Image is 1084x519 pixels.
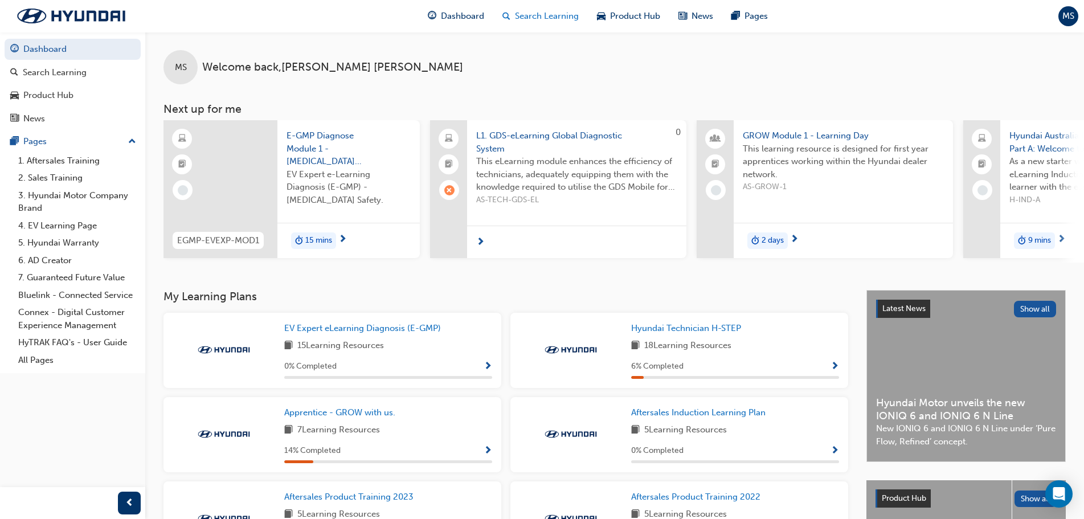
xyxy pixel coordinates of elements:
[1018,234,1026,248] span: duration-icon
[610,10,660,23] span: Product Hub
[14,287,141,304] a: Bluelink - Connected Service
[631,406,770,419] a: Aftersales Induction Learning Plan
[23,89,73,102] div: Product Hub
[978,157,986,172] span: booktick-icon
[23,135,47,148] div: Pages
[484,362,492,372] span: Show Progress
[751,234,759,248] span: duration-icon
[539,344,602,355] img: Trak
[762,234,784,247] span: 2 days
[476,129,677,155] span: L1. GDS-eLearning Global Diagnostic System
[175,61,187,74] span: MS
[14,252,141,269] a: 6. AD Creator
[10,114,19,124] span: news-icon
[493,5,588,28] a: search-iconSearch Learning
[476,194,677,207] span: AS-TECH-GDS-EL
[163,120,420,258] a: EGMP-EVEXP-MOD1E-GMP Diagnose Module 1 - [MEDICAL_DATA] SafetyEV Expert e-Learning Diagnosis (E-G...
[631,322,746,335] a: Hyundai Technician H-STEP
[445,132,453,146] span: laptop-icon
[284,444,341,457] span: 14 % Completed
[14,152,141,170] a: 1. Aftersales Training
[731,9,740,23] span: pages-icon
[14,304,141,334] a: Connex - Digital Customer Experience Management
[692,10,713,23] span: News
[697,120,953,258] a: GROW Module 1 - Learning DayThis learning resource is designed for first year apprentices working...
[631,423,640,438] span: book-icon
[743,129,944,142] span: GROW Module 1 - Learning Day
[305,234,332,247] span: 15 mins
[1058,6,1078,26] button: MS
[6,4,137,28] a: Trak
[722,5,777,28] a: pages-iconPages
[284,492,414,502] span: Aftersales Product Training 2023
[163,290,848,303] h3: My Learning Plans
[631,323,741,333] span: Hyundai Technician H-STEP
[790,235,799,245] span: next-icon
[284,339,293,353] span: book-icon
[588,5,669,28] a: car-iconProduct Hub
[5,108,141,129] a: News
[14,217,141,235] a: 4. EV Learning Page
[484,359,492,374] button: Show Progress
[515,10,579,23] span: Search Learning
[441,10,484,23] span: Dashboard
[882,493,926,503] span: Product Hub
[678,9,687,23] span: news-icon
[1015,491,1057,507] button: Show all
[711,157,719,172] span: booktick-icon
[128,134,136,149] span: up-icon
[669,5,722,28] a: news-iconNews
[1014,301,1057,317] button: Show all
[1045,480,1073,508] div: Open Intercom Messenger
[866,290,1066,462] a: Latest NewsShow allHyundai Motor unveils the new IONIQ 6 and IONIQ 6 N LineNew IONIQ 6 and IONIQ ...
[338,235,347,245] span: next-icon
[5,62,141,83] a: Search Learning
[631,339,640,353] span: book-icon
[876,489,1057,508] a: Product HubShow all
[631,492,760,502] span: Aftersales Product Training 2022
[178,132,186,146] span: learningResourceType_ELEARNING-icon
[876,300,1056,318] a: Latest NewsShow all
[145,103,1084,116] h3: Next up for me
[1062,10,1074,23] span: MS
[444,185,455,195] span: learningRecordVerb_FAIL-icon
[978,132,986,146] span: laptop-icon
[876,422,1056,448] span: New IONIQ 6 and IONIQ 6 N Line under ‘Pure Flow, Refined’ concept.
[631,360,684,373] span: 6 % Completed
[831,444,839,458] button: Show Progress
[202,61,463,74] span: Welcome back , [PERSON_NAME] [PERSON_NAME]
[419,5,493,28] a: guage-iconDashboard
[14,187,141,217] a: 3. Hyundai Motor Company Brand
[193,428,255,440] img: Trak
[287,168,411,207] span: EV Expert e-Learning Diagnosis (E-GMP) - [MEDICAL_DATA] Safety.
[14,169,141,187] a: 2. Sales Training
[428,9,436,23] span: guage-icon
[597,9,606,23] span: car-icon
[178,185,188,195] span: learningRecordVerb_NONE-icon
[5,131,141,152] button: Pages
[284,322,445,335] a: EV Expert eLearning Diagnosis (E-GMP)
[711,132,719,146] span: people-icon
[5,36,141,131] button: DashboardSearch LearningProduct HubNews
[977,185,988,195] span: learningRecordVerb_NONE-icon
[10,137,19,147] span: pages-icon
[502,9,510,23] span: search-icon
[287,129,411,168] span: E-GMP Diagnose Module 1 - [MEDICAL_DATA] Safety
[743,142,944,181] span: This learning resource is designed for first year apprentices working within the Hyundai dealer n...
[284,360,337,373] span: 0 % Completed
[1028,234,1051,247] span: 9 mins
[284,407,395,418] span: Apprentice - GROW with us.
[711,185,721,195] span: learningRecordVerb_NONE-icon
[644,339,731,353] span: 18 Learning Resources
[644,423,727,438] span: 5 Learning Resources
[476,155,677,194] span: This eLearning module enhances the efficiency of technicians, adequately equipping them with the ...
[484,444,492,458] button: Show Progress
[430,120,686,258] a: 0L1. GDS-eLearning Global Diagnostic SystemThis eLearning module enhances the efficiency of techn...
[297,339,384,353] span: 15 Learning Resources
[284,423,293,438] span: book-icon
[743,181,944,194] span: AS-GROW-1
[5,39,141,60] a: Dashboard
[14,334,141,352] a: HyTRAK FAQ's - User Guide
[831,446,839,456] span: Show Progress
